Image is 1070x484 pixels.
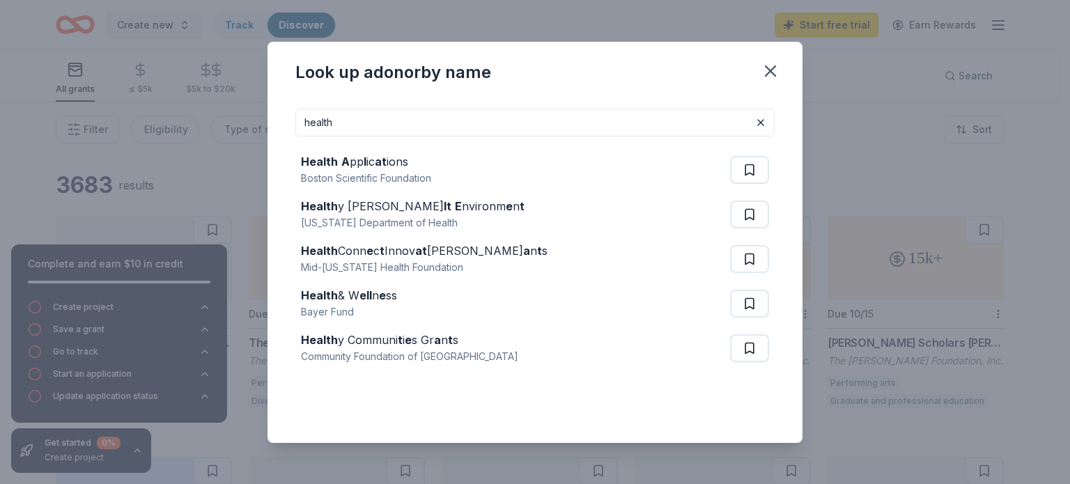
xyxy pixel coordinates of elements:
[301,288,338,302] strong: Health
[301,333,338,347] strong: Health
[301,242,548,259] div: Conn c Innov [PERSON_NAME] n s
[506,199,513,213] strong: e
[301,155,338,169] strong: Health
[301,287,397,304] div: & W n ss
[455,199,462,213] strong: E
[341,155,350,169] strong: A
[380,244,385,258] strong: t
[301,214,525,231] div: [US_STATE] Department of Health
[301,153,431,170] div: pp ic ions
[359,288,372,302] strong: ell
[301,199,338,213] strong: Health
[523,244,530,258] strong: a
[398,333,403,347] strong: t
[295,109,775,136] input: Search
[301,304,397,320] div: Bayer Fund
[366,244,373,258] strong: e
[537,244,542,258] strong: t
[379,288,386,302] strong: e
[434,333,441,347] strong: a
[415,244,427,258] strong: at
[301,170,431,187] div: Boston Scientific Foundation
[364,155,366,169] strong: l
[448,333,453,347] strong: t
[405,333,412,347] strong: e
[444,199,451,213] strong: lt
[301,348,518,365] div: Community Foundation of [GEOGRAPHIC_DATA]
[520,199,525,213] strong: t
[301,244,338,258] strong: Health
[295,61,491,84] div: Look up a donor by name
[301,198,525,214] div: y [PERSON_NAME] nvironm n
[301,259,548,276] div: Mid-[US_STATE] Health Foundation
[375,155,387,169] strong: at
[301,331,518,348] div: y Communi i s Gr n s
